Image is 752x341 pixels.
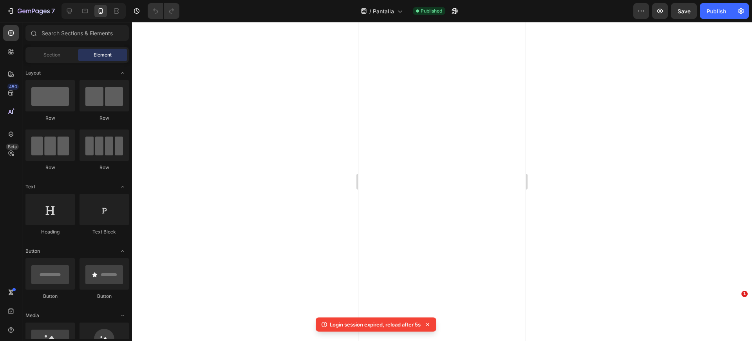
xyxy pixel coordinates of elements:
button: Publish [700,3,733,19]
p: 7 [51,6,55,16]
span: Pantalla [373,7,394,15]
div: Publish [707,7,726,15]
span: Text [25,183,35,190]
div: Undo/Redo [148,3,179,19]
span: Toggle open [116,67,129,79]
p: Login session expired, reload after 5s [330,321,421,328]
span: Toggle open [116,181,129,193]
span: / [369,7,371,15]
div: Beta [6,144,19,150]
div: Heading [25,228,75,235]
iframe: Intercom live chat [725,303,744,321]
span: Published [421,7,442,15]
span: Save [678,8,691,15]
span: Section [43,51,60,58]
button: 7 [3,3,58,19]
div: Row [80,115,129,122]
span: Button [25,248,40,255]
button: Save [671,3,697,19]
div: Button [80,293,129,300]
div: Row [25,115,75,122]
span: Toggle open [116,245,129,257]
div: Row [25,164,75,171]
input: Search Sections & Elements [25,25,129,41]
div: Button [25,293,75,300]
div: Text Block [80,228,129,235]
div: Row [80,164,129,171]
span: Media [25,312,39,319]
span: Element [94,51,112,58]
div: 450 [7,84,19,90]
span: Toggle open [116,309,129,322]
span: 1 [741,291,748,297]
iframe: Design area [358,22,526,341]
span: Layout [25,69,41,77]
